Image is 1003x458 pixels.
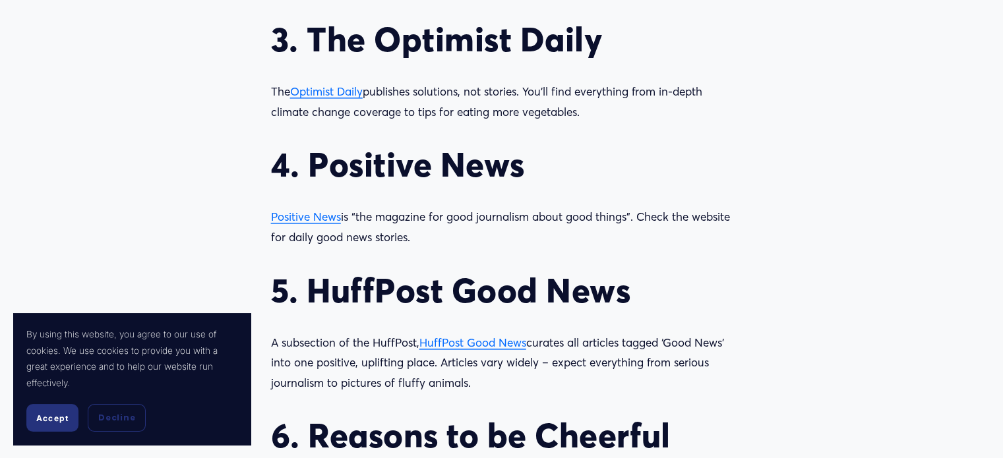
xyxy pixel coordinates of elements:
span: Decline [98,412,135,424]
h2: 4. Positive News [271,144,733,185]
span: Accept [36,413,69,423]
p: is “the magazine for good journalism about good things”. Check the website for daily good news st... [271,207,733,247]
h2: 3. The Optimist Daily [271,19,733,59]
button: Accept [26,404,78,432]
p: By using this website, you agree to our use of cookies. We use cookies to provide you with a grea... [26,326,237,391]
h2: 5. HuffPost Good News [271,270,733,310]
button: Decline [88,404,146,432]
h2: 6. Reasons to be Cheerful [271,415,733,455]
section: Cookie banner [13,313,251,445]
p: A subsection of the HuffPost, curates all articles tagged ‘Good News’ into one positive, upliftin... [271,333,733,393]
a: HuffPost Good News [419,335,526,349]
p: The publishes solutions, not stories. You’ll find everything from in-depth climate change coverag... [271,82,733,122]
a: Optimist Daily [290,84,363,98]
a: Positive News [271,210,341,223]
